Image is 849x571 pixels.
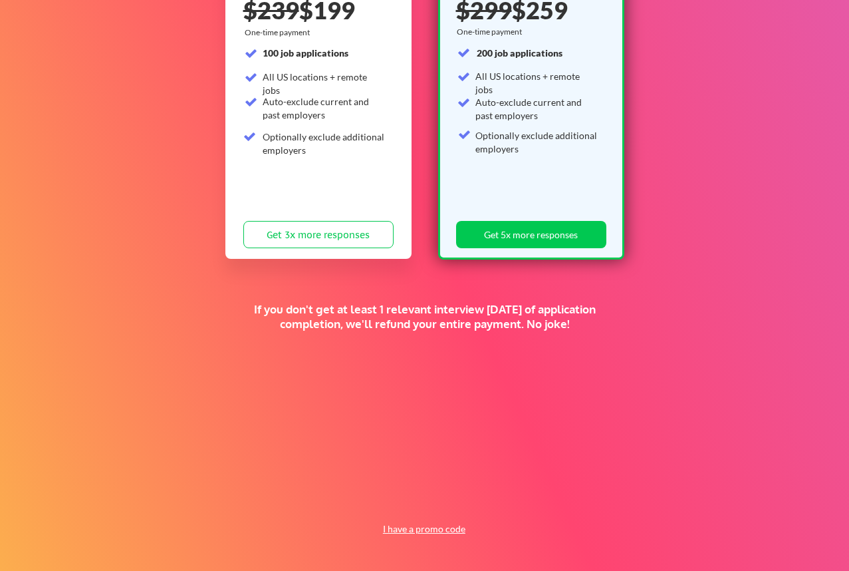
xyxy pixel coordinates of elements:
div: Auto-exclude current and past employers [263,95,386,121]
div: Auto-exclude current and past employers [475,96,598,122]
div: One-time payment [245,27,314,38]
div: All US locations + remote jobs [263,71,386,96]
div: All US locations + remote jobs [475,70,598,96]
button: Get 3x more responses [243,221,394,248]
div: One-time payment [457,27,526,37]
strong: 200 job applications [477,47,562,59]
div: Optionally exclude additional employers [475,129,598,155]
button: Get 5x more responses [456,221,606,248]
button: I have a promo code [375,521,473,537]
div: If you don't get at least 1 relevant interview [DATE] of application completion, we'll refund you... [231,302,618,331]
strong: 100 job applications [263,47,348,59]
div: Optionally exclude additional employers [263,130,386,156]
